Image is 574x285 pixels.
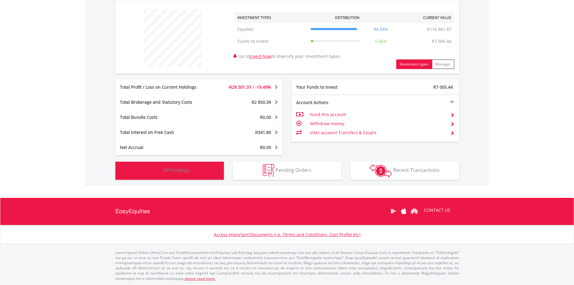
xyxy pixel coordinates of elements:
[420,202,454,219] a: CONTACT US
[335,15,359,20] div: Distribution
[263,164,274,177] img: pending_instructions-wht.png
[260,144,271,150] span: R0.00
[115,84,213,90] div: Total Profit / Loss on Current Holdings
[228,84,271,90] span: -R28 301.37 / -19.49%
[185,276,215,281] a: please read more:
[310,119,445,128] td: Withdraw money
[214,232,360,237] a: Access Important Documents (i.e. Terms and Conditions, Cost Profile etc)
[260,114,271,120] span: R0.00
[369,164,392,177] img: transactions-zar-wht.png
[292,100,375,106] div: Account Actions
[234,35,308,47] td: Funds to Invest
[350,162,459,180] button: Recent Transactions
[163,167,190,173] span: All Holdings
[275,167,311,173] span: Pending Orders
[115,144,213,150] div: Net Accrual
[249,53,271,59] a: Invest Now
[115,114,213,120] div: Total Bundle Costs
[252,99,271,105] span: R2 850.39
[115,250,459,281] p: Lorem Ipsum Dolors (Ame) Con a/e SeddOeiusmod tem InciDiduntut Lab Etd mag aliquaen admin veniamq...
[310,128,445,137] td: Inter-account Transfers & EasyFx
[115,162,224,180] button: All Holdings
[149,164,162,177] img: holdings-wht.png
[409,202,420,220] a: Huawei
[230,6,459,69] div: Go to to diversify your investment types.
[432,59,454,69] button: Manager
[393,167,440,173] span: Recent Transactions
[424,23,454,35] td: R116 861.87
[362,23,399,35] td: 94.34%
[396,59,432,69] button: Investment types
[234,12,308,23] th: Investment Types
[115,99,213,105] div: Total Brokerage and Statutory Costs
[429,35,454,47] td: R7 005.44
[115,198,150,225] a: EasyEquities
[399,12,454,23] th: Current Value
[310,110,445,119] td: Fund this account
[292,84,375,90] div: Your Funds to Invest
[234,23,308,35] td: Equities
[399,202,409,220] a: Apple
[433,84,453,90] span: R7 005.44
[115,129,213,135] div: Total Interest on Free Cash
[362,35,399,47] td: 5.66%
[233,162,341,180] button: Pending Orders
[388,202,399,220] a: Google Play
[255,129,271,135] span: R341.80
